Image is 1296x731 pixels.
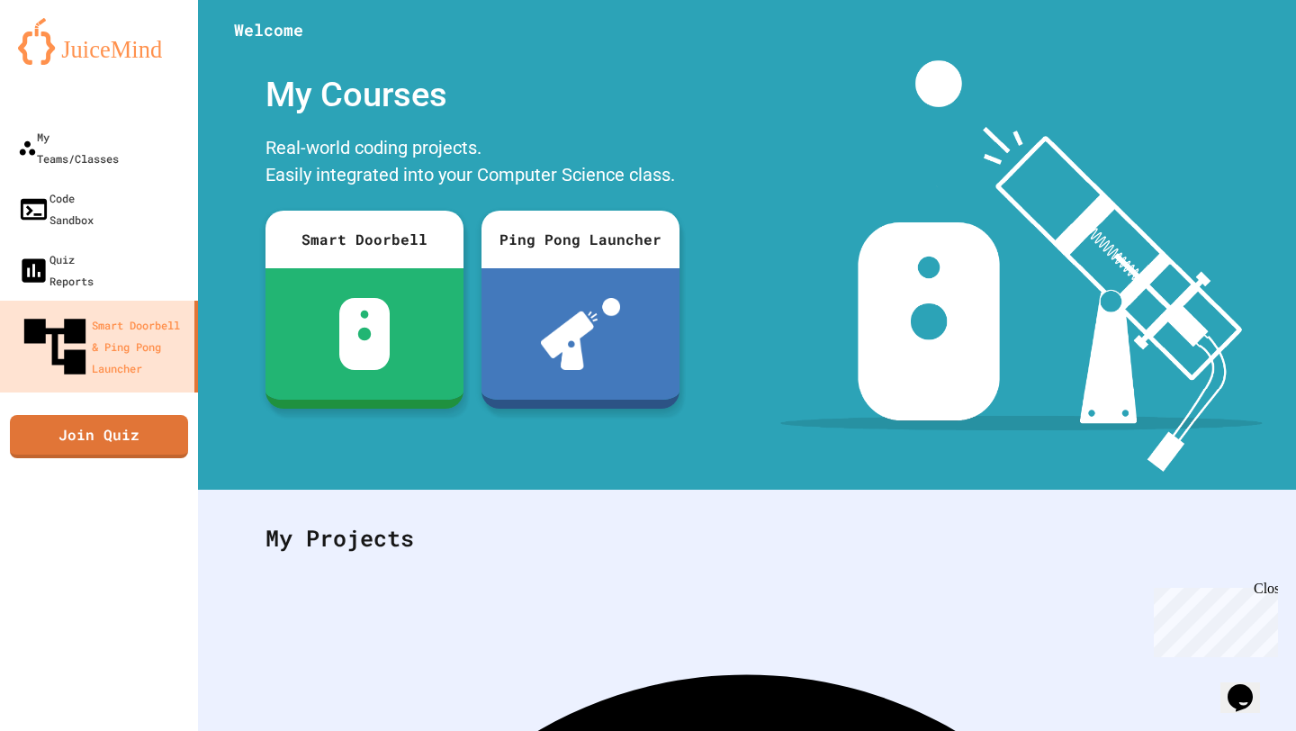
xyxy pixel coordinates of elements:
[265,211,463,268] div: Smart Doorbell
[18,18,180,65] img: logo-orange.svg
[18,187,94,230] div: Code Sandbox
[256,130,688,197] div: Real-world coding projects. Easily integrated into your Computer Science class.
[1147,581,1278,657] iframe: chat widget
[10,415,188,458] a: Join Quiz
[1220,659,1278,713] iframe: chat widget
[18,126,119,169] div: My Teams/Classes
[247,503,1246,573] div: My Projects
[339,298,391,370] img: sdb-white.svg
[780,60,1263,472] img: banner-image-my-projects.png
[7,7,124,114] div: Chat with us now!Close
[481,211,679,268] div: Ping Pong Launcher
[541,298,621,370] img: ppl-with-ball.png
[18,310,187,384] div: Smart Doorbell & Ping Pong Launcher
[18,248,94,292] div: Quiz Reports
[256,60,688,130] div: My Courses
